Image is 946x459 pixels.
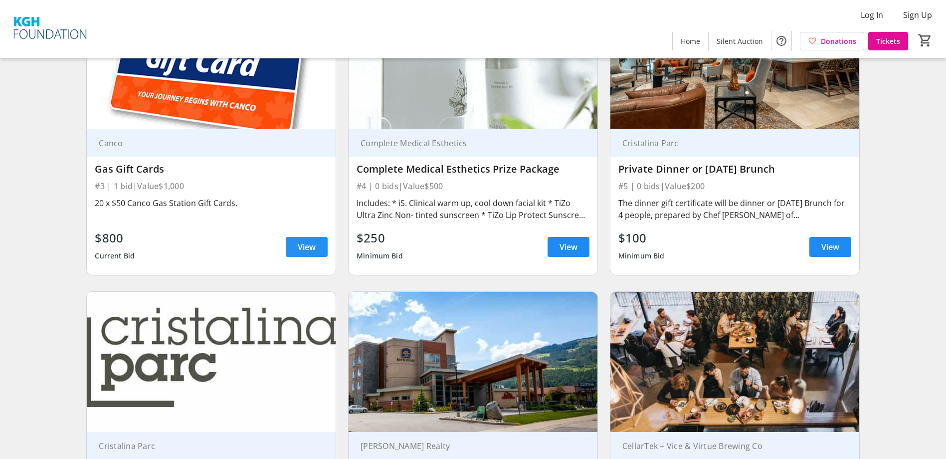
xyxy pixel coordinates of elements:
[895,7,940,23] button: Sign Up
[868,32,908,50] a: Tickets
[861,9,883,21] span: Log In
[95,197,328,209] div: 20 x $50 Canco Gas Station Gift Cards.
[6,4,95,54] img: KGH Foundation's Logo
[286,237,328,257] a: View
[618,197,851,221] div: The dinner gift certificate will be dinner or [DATE] Brunch for 4 people, prepared by Chef [PERSO...
[548,237,589,257] a: View
[357,441,577,451] div: [PERSON_NAME] Realty
[560,241,577,253] span: View
[800,32,864,50] a: Donations
[87,292,336,432] img: Gift Basket
[821,36,856,46] span: Donations
[610,292,859,432] img: Chef's Table at Vice & Virtue Brewing Co
[673,32,708,50] a: Home
[876,36,900,46] span: Tickets
[95,138,316,148] div: Canco
[771,31,791,51] button: Help
[709,32,771,50] a: Silent Auction
[357,247,403,265] div: Minimum Bid
[809,237,851,257] a: View
[95,179,328,193] div: #3 | 1 bid | Value $1,000
[916,31,934,49] button: Cart
[618,441,839,451] div: CellarTek + Vice & Virtue Brewing Co
[853,7,891,23] button: Log In
[95,247,135,265] div: Current Bid
[821,241,839,253] span: View
[298,241,316,253] span: View
[357,138,577,148] div: Complete Medical Esthetics
[95,441,316,451] div: Cristalina Parc
[357,229,403,247] div: $250
[357,163,589,175] div: Complete Medical Esthetics Prize Package
[618,229,665,247] div: $100
[95,229,135,247] div: $800
[618,247,665,265] div: Minimum Bid
[349,292,597,432] img: Revelstoke Getaway Package
[903,9,932,21] span: Sign Up
[618,138,839,148] div: Cristalina Parc
[357,179,589,193] div: #4 | 0 bids | Value $500
[681,36,700,46] span: Home
[357,197,589,221] div: Includes: * iS. Clinical warm up, cool down facial kit * TiZo Ultra Zinc Non- tinted sunscreen * ...
[618,179,851,193] div: #5 | 0 bids | Value $200
[618,163,851,175] div: Private Dinner or [DATE] Brunch
[717,36,763,46] span: Silent Auction
[95,163,328,175] div: Gas Gift Cards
